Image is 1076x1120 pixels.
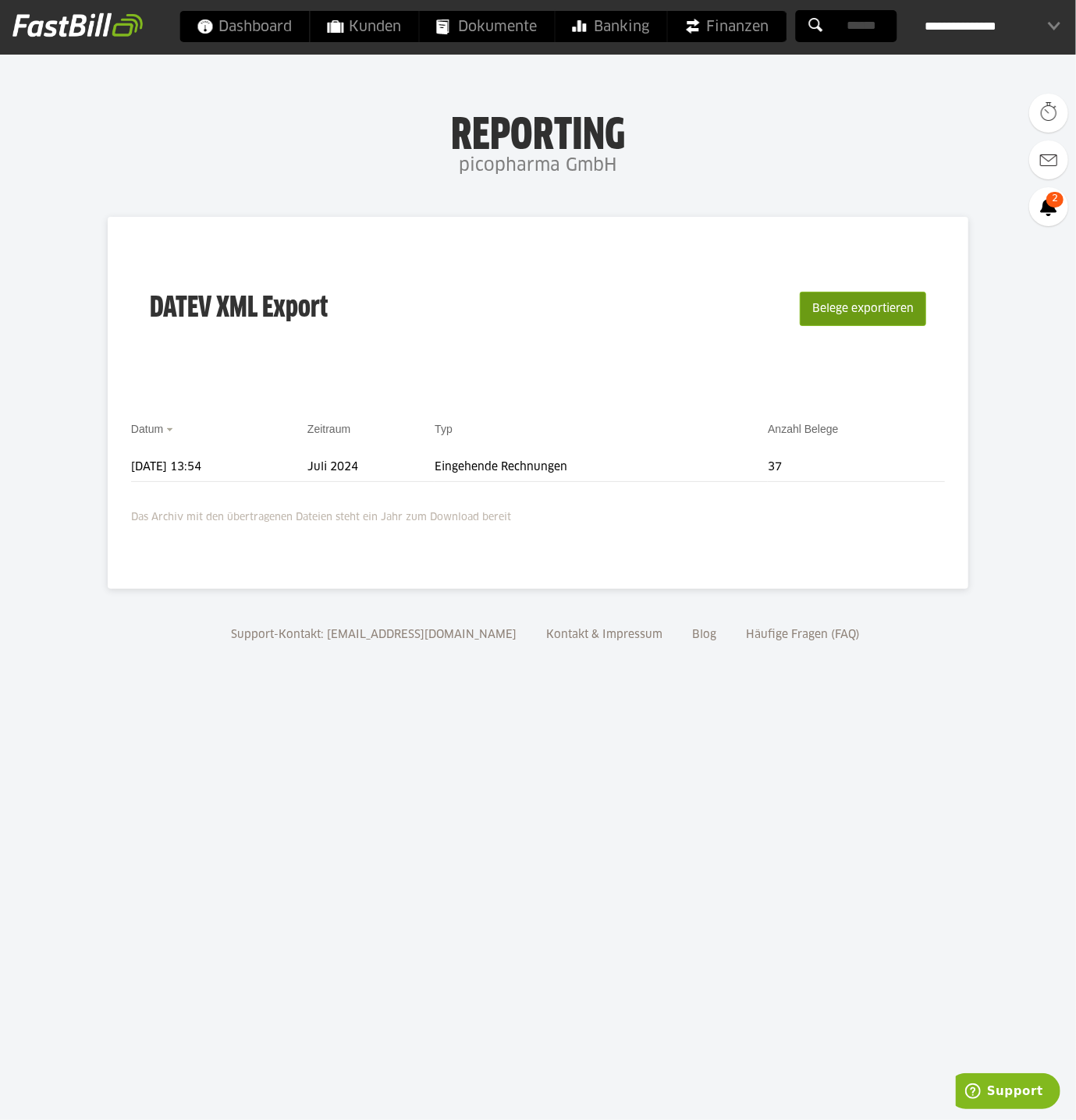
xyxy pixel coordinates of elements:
[555,11,666,42] a: Banking
[179,11,309,42] a: Dashboard
[131,453,307,482] td: [DATE] 13:54
[327,11,401,42] span: Kunden
[226,629,523,640] a: Support-Kontakt: [EMAIL_ADDRESS][DOMAIN_NAME]
[307,453,435,482] td: Juli 2024
[684,11,769,42] span: Finanzen
[150,259,328,359] h3: DATEV XML Export
[131,423,163,435] a: Datum
[956,1073,1060,1112] iframe: Öffnet ein Widget, in dem Sie weitere Informationen finden
[436,11,537,42] span: Dokumente
[687,629,723,640] a: Blog
[435,453,768,482] td: Eingehende Rechnungen
[572,11,649,42] span: Banking
[800,292,926,326] button: Belege exportieren
[1029,187,1068,226] a: 2
[667,11,786,42] a: Finanzen
[435,423,453,435] a: Typ
[1046,192,1064,207] span: 2
[310,11,418,42] a: Kunden
[197,11,292,42] span: Dashboard
[768,453,945,482] td: 37
[542,629,669,640] a: Kontakt & Impressum
[307,423,350,435] a: Zeitraum
[166,428,176,431] img: sort_desc.gif
[419,11,554,42] a: Dokumente
[156,110,920,151] h1: Reporting
[768,423,838,435] a: Anzahl Belege
[741,629,866,640] a: Häufige Fragen (FAQ)
[12,12,143,37] img: fastbill_logo_white.png
[131,502,945,526] p: Das Archiv mit den übertragenen Dateien steht ein Jahr zum Download bereit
